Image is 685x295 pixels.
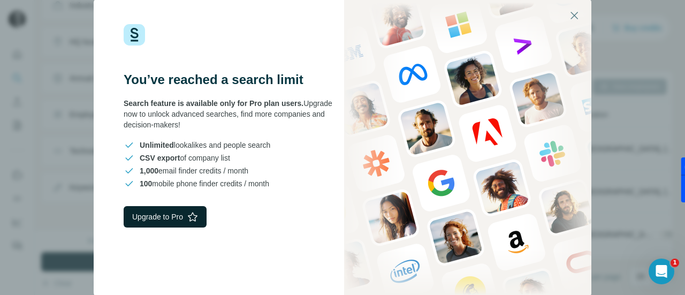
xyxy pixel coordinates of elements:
img: Surfe Logo [124,24,145,46]
span: 100 [140,179,152,188]
span: 1 [671,259,679,267]
iframe: Intercom live chat [649,259,674,284]
span: 1,000 [140,167,158,175]
span: Unlimited [140,141,174,149]
h3: You’ve reached a search limit [124,71,342,88]
span: lookalikes and people search [140,140,270,150]
button: Upgrade to Pro [124,206,207,228]
span: CSV export [140,154,180,162]
span: mobile phone finder credits / month [140,178,269,189]
span: of company list [140,153,230,163]
span: email finder credits / month [140,165,248,176]
div: Upgrade now to unlock advanced searches, find more companies and decision-makers! [124,98,342,130]
span: Search feature is available only for Pro plan users. [124,99,303,108]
